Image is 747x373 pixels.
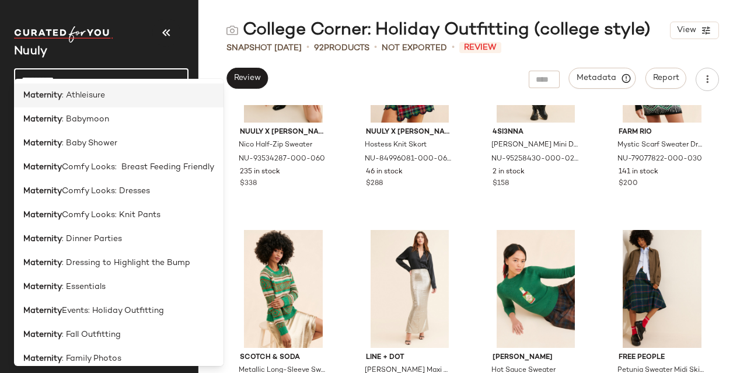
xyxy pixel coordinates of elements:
[62,113,109,126] span: : Babymoon
[240,353,327,363] span: Scotch & Soda
[239,140,312,151] span: Nico Half-Zip Sweater
[62,89,105,102] span: : Athleisure
[226,19,650,42] div: College Corner: Holiday Outfitting (college style)
[576,73,629,83] span: Metadata
[365,140,427,151] span: Hostess Knit Skort
[23,353,62,365] b: Maternity
[366,127,453,138] span: Nuuly x [PERSON_NAME]
[619,127,706,138] span: Farm Rio
[23,305,62,317] b: Maternity
[14,46,47,58] span: Current Company Name
[483,230,589,348] img: 86676657_030_b
[62,329,121,341] span: : Fall Outfitting
[23,113,62,126] b: Maternity
[239,154,325,165] span: NU-93534287-000-060
[233,74,261,83] span: Review
[491,154,578,165] span: NU-95258430-000-020
[366,179,383,189] span: $288
[240,179,257,189] span: $338
[14,26,113,43] img: cfy_white_logo.C9jOOHJF.svg
[62,185,150,197] span: Comfy Looks: Dresses
[62,353,121,365] span: : Family Photos
[569,68,636,89] button: Metadata
[23,257,62,269] b: Maternity
[670,22,719,39] button: View
[493,353,580,363] span: [PERSON_NAME]
[23,185,62,197] b: Maternity
[314,42,369,54] div: Products
[619,167,658,177] span: 141 in stock
[617,140,704,151] span: Mystic Scarf Sweater Dress
[23,137,62,149] b: Maternity
[23,281,62,293] b: Maternity
[62,305,164,317] span: Events: Holiday Outfitting
[493,127,580,138] span: 4SI3NNA
[452,41,455,55] span: •
[62,209,160,221] span: Comfy Looks: Knit Pants
[645,68,686,89] button: Report
[62,233,122,245] span: : Dinner Parties
[493,167,525,177] span: 2 in stock
[619,179,638,189] span: $200
[357,230,462,348] img: 87227914_007_b
[493,179,509,189] span: $158
[226,25,238,36] img: svg%3e
[459,42,501,53] span: Review
[23,209,62,221] b: Maternity
[23,329,62,341] b: Maternity
[23,89,62,102] b: Maternity
[366,167,403,177] span: 46 in stock
[62,137,117,149] span: : Baby Shower
[366,353,453,363] span: Line + Dot
[240,167,280,177] span: 235 in stock
[231,230,336,348] img: 4114218810066_038_b
[617,154,702,165] span: NU-79077822-000-030
[619,353,706,363] span: Free People
[62,161,214,173] span: Comfy Looks: Breast Feeding Friendly
[23,161,62,173] b: Maternity
[652,74,679,83] span: Report
[314,44,324,53] span: 92
[62,257,190,269] span: : Dressing to Highlight the Bump
[62,281,106,293] span: : Essentials
[365,154,452,165] span: NU-84996081-000-060
[23,233,62,245] b: Maternity
[374,41,377,55] span: •
[226,68,268,89] button: Review
[240,127,327,138] span: Nuuly x [PERSON_NAME]
[491,140,578,151] span: [PERSON_NAME] Mini Dress
[676,26,696,35] span: View
[306,41,309,55] span: •
[382,42,447,54] span: Not Exported
[226,42,302,54] span: Snapshot [DATE]
[609,230,715,348] img: 102642493_030_b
